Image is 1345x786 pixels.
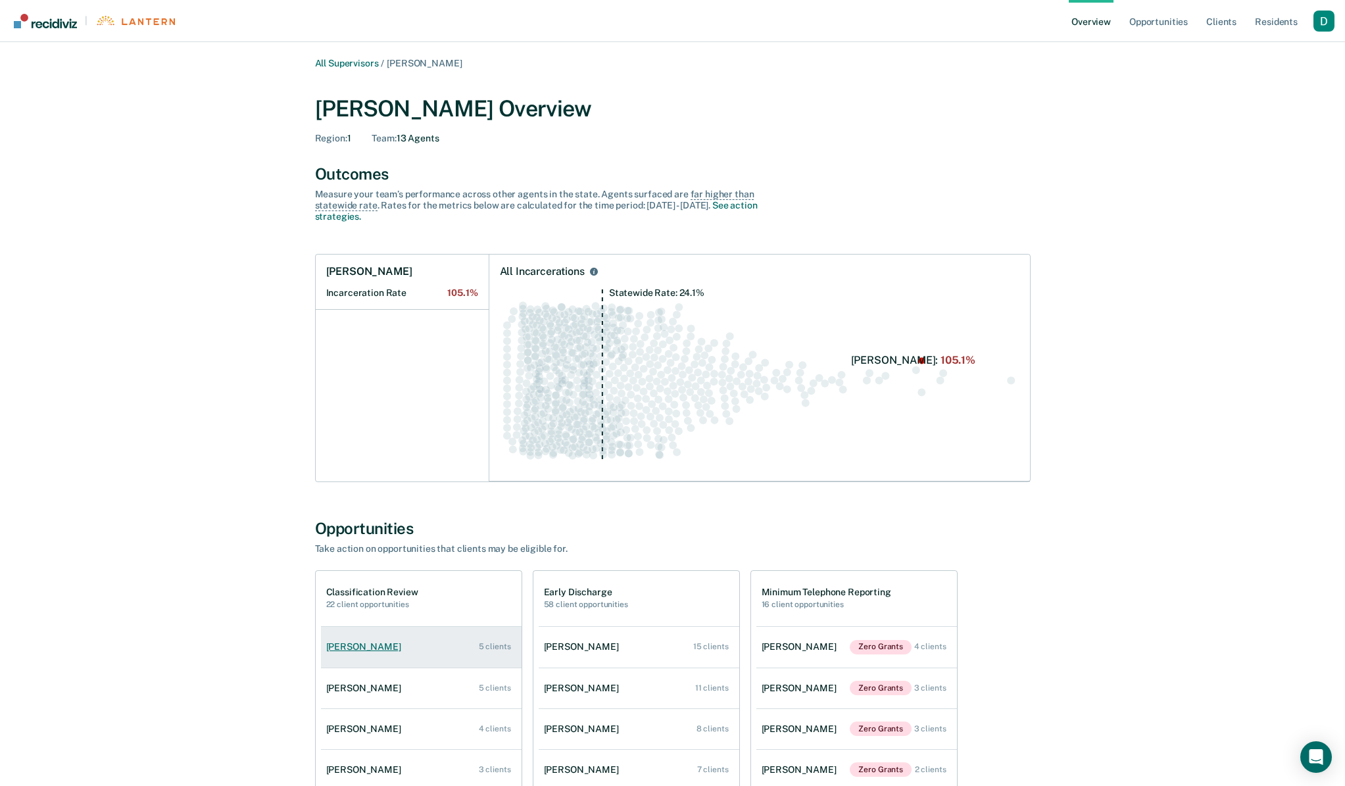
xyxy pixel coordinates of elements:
span: Team : [372,133,396,143]
button: All Incarcerations [587,265,600,278]
a: [PERSON_NAME] 11 clients [539,670,739,707]
div: [PERSON_NAME] [544,641,624,652]
h1: [PERSON_NAME] [326,265,412,278]
img: Lantern [95,16,175,26]
div: 3 clients [479,765,511,774]
div: 8 clients [697,724,729,733]
div: 3 clients [914,724,946,733]
div: [PERSON_NAME] [544,683,624,694]
div: All Incarcerations [500,265,585,278]
span: | [77,15,95,26]
a: [PERSON_NAME]Zero Grants 3 clients [756,708,957,749]
div: Swarm plot of all incarceration rates in the state for ALL caseloads, highlighting values of 105.... [500,289,1019,471]
div: [PERSON_NAME] [762,641,842,652]
div: 5 clients [479,683,511,693]
a: See action strategies. [315,200,758,222]
div: 2 clients [915,765,946,774]
div: 13 Agents [372,133,439,144]
a: [PERSON_NAME] 15 clients [539,628,739,666]
a: [PERSON_NAME] 5 clients [321,628,522,666]
div: [PERSON_NAME] [544,764,624,775]
div: 5 clients [479,642,511,651]
a: [PERSON_NAME] 4 clients [321,710,522,748]
div: Take action on opportunities that clients may be eligible for. [315,543,775,554]
div: 3 clients [914,683,946,693]
a: [PERSON_NAME]Incarceration Rate105.1% [316,255,489,310]
div: 4 clients [914,642,946,651]
span: [PERSON_NAME] [387,58,462,68]
div: Open Intercom Messenger [1300,741,1332,773]
div: Outcomes [315,164,1031,184]
div: [PERSON_NAME] [326,764,406,775]
span: Region : [315,133,347,143]
span: Zero Grants [850,681,912,695]
div: 1 [315,133,351,144]
span: Zero Grants [850,722,912,736]
a: [PERSON_NAME]Zero Grants 4 clients [756,627,957,668]
div: 7 clients [697,765,729,774]
div: Measure your team’s performance across other agent s in the state. Agent s surfaced are . Rates f... [315,189,775,222]
h1: Classification Review [326,587,418,598]
h2: 58 client opportunities [544,600,628,609]
h2: 22 client opportunities [326,600,418,609]
a: [PERSON_NAME] 8 clients [539,710,739,748]
div: 11 clients [695,683,729,693]
span: Zero Grants [850,762,912,777]
div: [PERSON_NAME] [544,724,624,735]
img: Recidiviz [14,14,77,28]
span: 105.1% [447,287,477,299]
div: 4 clients [479,724,511,733]
div: 15 clients [693,642,729,651]
div: [PERSON_NAME] [762,683,842,694]
div: [PERSON_NAME] [326,683,406,694]
h2: 16 client opportunities [762,600,891,609]
div: [PERSON_NAME] [326,641,406,652]
span: far higher than statewide rate [315,189,754,211]
div: [PERSON_NAME] [326,724,406,735]
div: [PERSON_NAME] [762,764,842,775]
span: / [378,58,387,68]
a: [PERSON_NAME]Zero Grants 3 clients [756,668,957,708]
div: [PERSON_NAME] Overview [315,95,1031,122]
a: [PERSON_NAME] 5 clients [321,670,522,707]
a: All Supervisors [315,58,379,68]
h1: Early Discharge [544,587,628,598]
div: Opportunities [315,519,1031,538]
div: [PERSON_NAME] [762,724,842,735]
tspan: Statewide Rate: 24.1% [608,287,704,298]
button: Profile dropdown button [1313,11,1334,32]
span: Zero Grants [850,640,912,654]
h1: Minimum Telephone Reporting [762,587,891,598]
h2: Incarceration Rate [326,287,478,299]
